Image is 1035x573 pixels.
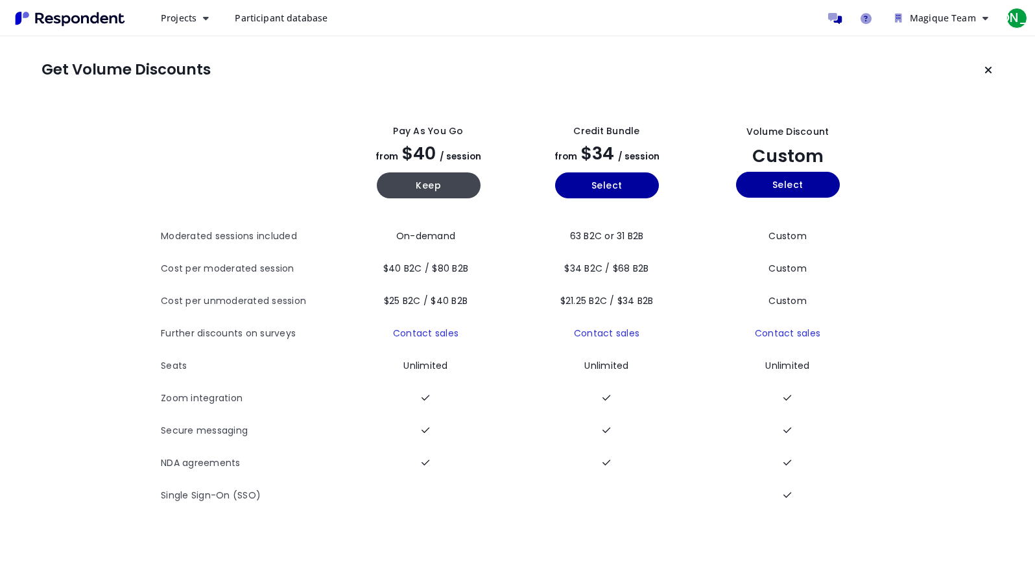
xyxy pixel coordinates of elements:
th: Cost per moderated session [161,253,339,285]
span: Participant database [235,12,327,24]
button: Projects [150,6,219,30]
button: Keep current yearly payg plan [377,172,481,198]
button: Select yearly basic plan [555,172,659,198]
button: Magique Team [885,6,999,30]
a: Contact sales [574,327,639,340]
span: Custom [768,262,807,275]
img: Respondent [10,8,130,29]
span: $40 [402,141,436,165]
span: Custom [768,294,807,307]
div: Pay as you go [393,124,463,138]
span: $34 B2C / $68 B2B [564,262,648,275]
th: Further discounts on surveys [161,318,339,350]
span: $21.25 B2C / $34 B2B [560,294,654,307]
button: [PERSON_NAME] [1004,6,1030,30]
a: Contact sales [393,327,458,340]
a: Contact sales [755,327,820,340]
span: from [554,150,577,163]
span: [PERSON_NAME] [1006,8,1027,29]
div: Credit Bundle [573,124,639,138]
span: Projects [161,12,196,24]
h1: Get Volume Discounts [42,61,211,79]
th: Moderated sessions included [161,220,339,253]
th: Secure messaging [161,415,339,447]
th: NDA agreements [161,447,339,480]
span: 63 B2C or 31 B2B [570,229,644,242]
span: $25 B2C / $40 B2B [384,294,468,307]
span: from [375,150,398,163]
span: Unlimited [403,359,447,372]
th: Cost per unmoderated session [161,285,339,318]
a: Help and support [853,5,879,31]
span: On-demand [396,229,455,242]
span: Unlimited [584,359,628,372]
th: Zoom integration [161,382,339,415]
div: Volume Discount [746,125,829,139]
span: Magique Team [910,12,976,24]
span: Unlimited [765,359,809,372]
span: Custom [752,144,824,168]
span: / session [440,150,481,163]
span: / session [618,150,660,163]
button: Select yearly custom_static plan [736,172,840,198]
th: Seats [161,350,339,382]
span: $40 B2C / $80 B2B [383,262,468,275]
a: Participant database [224,6,338,30]
a: Message participants [822,5,848,31]
th: Single Sign-On (SSO) [161,480,339,512]
span: $34 [581,141,614,165]
button: Keep current plan [975,57,1001,83]
span: Custom [768,229,807,242]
